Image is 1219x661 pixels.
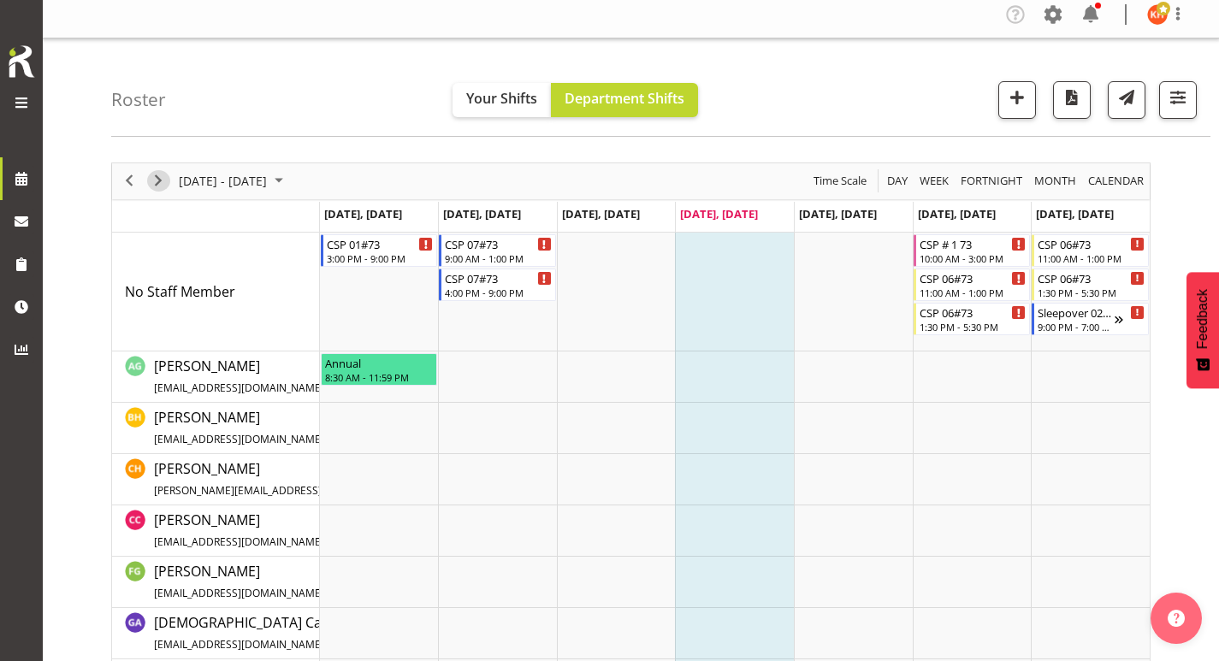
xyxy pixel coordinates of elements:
span: [EMAIL_ADDRESS][DOMAIN_NAME] [154,381,324,395]
button: Department Shifts [551,83,698,117]
div: CSP 07#73 [445,235,552,252]
button: Download a PDF of the roster according to the set date range. [1053,81,1091,119]
span: [EMAIL_ADDRESS][DOMAIN_NAME] [154,586,324,600]
div: No Staff Member"s event - CSP # 1 73 Begin From Saturday, October 4, 2025 at 10:00:00 AM GMT+13:0... [914,234,1031,267]
div: No Staff Member"s event - CSP 06#73 Begin From Sunday, October 5, 2025 at 11:00:00 AM GMT+13:00 E... [1032,234,1149,267]
button: Timeline Month [1032,170,1080,192]
div: 11:00 AM - 1:00 PM [1038,251,1145,265]
a: [PERSON_NAME][EMAIL_ADDRESS][DOMAIN_NAME] [154,510,399,551]
td: Crissandra Cruz resource [112,505,320,557]
button: Time Scale [811,170,870,192]
span: Time Scale [812,170,868,192]
div: 9:00 PM - 7:00 AM [1038,320,1115,333]
span: Month [1033,170,1078,192]
div: 11:00 AM - 1:00 PM [920,286,1027,299]
span: [DATE], [DATE] [1036,206,1114,221]
div: 9:00 AM - 1:00 PM [445,251,552,265]
a: [PERSON_NAME][PERSON_NAME][EMAIL_ADDRESS][DOMAIN_NAME][PERSON_NAME] [154,458,553,499]
span: [EMAIL_ADDRESS][DOMAIN_NAME] [154,534,324,549]
button: Timeline Day [885,170,911,192]
td: Faustina Gaensicke resource [112,557,320,608]
button: Fortnight [958,170,1026,192]
div: Adrian Garduque"s event - Annual Begin From Monday, September 29, 2025 at 8:30:00 AM GMT+13:00 En... [321,353,438,386]
span: [DATE], [DATE] [562,206,640,221]
div: No Staff Member"s event - CSP 06#73 Begin From Saturday, October 4, 2025 at 1:30:00 PM GMT+13:00 ... [914,303,1031,335]
a: [PERSON_NAME][EMAIL_ADDRESS][DOMAIN_NAME] [154,356,393,397]
button: October 2025 [176,170,291,192]
div: 1:30 PM - 5:30 PM [920,320,1027,333]
span: [PERSON_NAME] [154,562,399,601]
span: Week [918,170,950,192]
button: Previous [118,170,141,192]
img: Rosterit icon logo [4,43,38,80]
div: No Staff Member"s event - Sleepover 02#73 Begin From Sunday, October 5, 2025 at 9:00:00 PM GMT+13... [1032,303,1149,335]
div: No Staff Member"s event - CSP 07#73 Begin From Tuesday, September 30, 2025 at 4:00:00 PM GMT+13:0... [439,269,556,301]
div: CSP 06#73 [1038,235,1145,252]
span: [PERSON_NAME] [154,408,393,447]
span: [PERSON_NAME][EMAIL_ADDRESS][DOMAIN_NAME][PERSON_NAME] [154,483,485,498]
div: previous period [115,163,144,199]
span: [EMAIL_ADDRESS][DOMAIN_NAME] [154,637,324,652]
button: Your Shifts [453,83,551,117]
span: Your Shifts [466,89,537,108]
td: Adrian Garduque resource [112,351,320,403]
button: Filter Shifts [1159,81,1197,119]
td: Ben Hammond resource [112,403,320,454]
div: 1:30 PM - 5:30 PM [1038,286,1145,299]
span: Department Shifts [565,89,684,108]
td: No Staff Member resource [112,233,320,351]
span: Fortnight [959,170,1024,192]
span: Day [885,170,909,192]
span: [PERSON_NAME] [154,357,393,396]
span: [EMAIL_ADDRESS][DOMAIN_NAME] [154,432,324,446]
a: [DEMOGRAPHIC_DATA] Catangui[EMAIL_ADDRESS][DOMAIN_NAME] [154,612,393,653]
span: [DATE], [DATE] [680,206,758,221]
div: CSP 06#73 [1038,269,1145,286]
td: Christopher Hill resource [112,454,320,505]
img: kathryn-hunt10901.jpg [1147,4,1168,25]
span: [PERSON_NAME] [154,511,399,550]
span: No Staff Member [125,282,235,301]
a: No Staff Member [125,281,235,302]
div: CSP # 1 73 [920,235,1027,252]
span: [PERSON_NAME] [154,459,553,499]
span: [DATE], [DATE] [443,206,521,221]
div: No Staff Member"s event - CSP 06#73 Begin From Saturday, October 4, 2025 at 11:00:00 AM GMT+13:00... [914,269,1031,301]
span: calendar [1086,170,1145,192]
div: 4:00 PM - 9:00 PM [445,286,552,299]
div: CSP 01#73 [327,235,434,252]
div: Annual [325,354,434,371]
a: [PERSON_NAME][EMAIL_ADDRESS][DOMAIN_NAME] [154,561,399,602]
div: 3:00 PM - 9:00 PM [327,251,434,265]
span: [DATE], [DATE] [324,206,402,221]
div: CSP 07#73 [445,269,552,286]
button: Next [147,170,170,192]
div: No Staff Member"s event - CSP 07#73 Begin From Tuesday, September 30, 2025 at 9:00:00 AM GMT+13:0... [439,234,556,267]
div: 8:30 AM - 11:59 PM [325,370,434,384]
span: [DATE], [DATE] [799,206,877,221]
h4: Roster [111,90,166,109]
div: CSP 06#73 [920,304,1027,321]
img: help-xxl-2.png [1168,610,1185,627]
a: [PERSON_NAME][EMAIL_ADDRESS][DOMAIN_NAME] [154,407,393,448]
button: Feedback - Show survey [1186,272,1219,388]
button: Add a new shift [998,81,1036,119]
div: Sep 29 - Oct 05, 2025 [173,163,293,199]
div: Sleepover 02#73 [1038,304,1115,321]
div: CSP 06#73 [920,269,1027,286]
button: Send a list of all shifts for the selected filtered period to all rostered employees. [1108,81,1145,119]
button: Month [1086,170,1147,192]
div: No Staff Member"s event - CSP 06#73 Begin From Sunday, October 5, 2025 at 1:30:00 PM GMT+13:00 En... [1032,269,1149,301]
div: next period [144,163,173,199]
div: 10:00 AM - 3:00 PM [920,251,1027,265]
span: [DATE] - [DATE] [177,170,269,192]
span: Feedback [1195,289,1210,349]
span: [DEMOGRAPHIC_DATA] Catangui [154,613,393,652]
span: [DATE], [DATE] [918,206,996,221]
td: Gay Catangui resource [112,608,320,659]
button: Timeline Week [917,170,952,192]
div: No Staff Member"s event - CSP 01#73 Begin From Monday, September 29, 2025 at 3:00:00 PM GMT+13:00... [321,234,438,267]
